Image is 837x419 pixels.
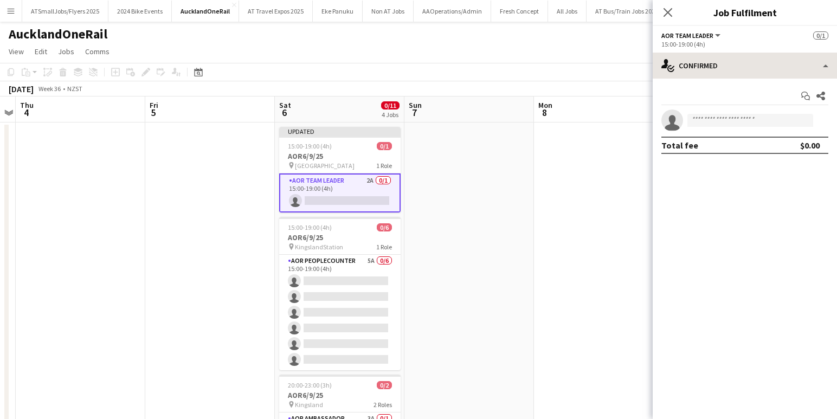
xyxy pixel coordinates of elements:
span: View [9,47,24,56]
span: 6 [278,106,291,119]
button: 2024 Bike Events [108,1,172,22]
app-job-card: 15:00-19:00 (4h)0/6AOR6/9/25 KingslandStation1 RoleAOR PeopleCounter5A0/615:00-19:00 (4h) [279,217,401,370]
span: Sun [409,100,422,110]
span: 8 [537,106,552,119]
span: [GEOGRAPHIC_DATA] [295,162,355,170]
app-card-role: AOR Team Leader2A0/115:00-19:00 (4h) [279,173,401,212]
button: AT Bus/Train Jobs 2025 [587,1,667,22]
h3: AOR6/9/25 [279,233,401,242]
span: Kingsland [295,401,323,409]
span: 0/11 [381,101,400,109]
button: Fresh Concept [491,1,548,22]
span: 0/1 [377,142,392,150]
span: 4 [18,106,34,119]
div: $0.00 [800,140,820,151]
span: Fri [150,100,158,110]
div: Confirmed [653,53,837,79]
div: 15:00-19:00 (4h) [661,40,828,48]
a: Edit [30,44,51,59]
span: 15:00-19:00 (4h) [288,142,332,150]
a: View [4,44,28,59]
div: Total fee [661,140,698,151]
a: Jobs [54,44,79,59]
app-card-role: AOR PeopleCounter5A0/615:00-19:00 (4h) [279,255,401,370]
span: Week 36 [36,85,63,93]
span: Jobs [58,47,74,56]
div: [DATE] [9,83,34,94]
span: 7 [407,106,422,119]
span: 20:00-23:00 (3h) [288,381,332,389]
span: 2 Roles [374,401,392,409]
button: AOR Team Leader [661,31,722,40]
span: 15:00-19:00 (4h) [288,223,332,231]
span: 0/1 [813,31,828,40]
h3: AOR6/9/25 [279,390,401,400]
h3: AOR6/9/25 [279,151,401,161]
span: Thu [20,100,34,110]
button: AT Travel Expos 2025 [239,1,313,22]
span: 5 [148,106,158,119]
span: 1 Role [376,243,392,251]
app-job-card: Updated15:00-19:00 (4h)0/1AOR6/9/25 [GEOGRAPHIC_DATA]1 RoleAOR Team Leader2A0/115:00-19:00 (4h) [279,127,401,212]
span: 0/6 [377,223,392,231]
span: 1 Role [376,162,392,170]
span: Edit [35,47,47,56]
h3: Job Fulfilment [653,5,837,20]
button: All Jobs [548,1,587,22]
span: KingslandStation [295,243,343,251]
button: AAOperations/Admin [414,1,491,22]
div: 4 Jobs [382,111,399,119]
span: Sat [279,100,291,110]
div: Updated [279,127,401,136]
span: Mon [538,100,552,110]
button: Non AT Jobs [363,1,414,22]
h1: AucklandOneRail [9,26,107,42]
button: Eke Panuku [313,1,363,22]
div: NZST [67,85,82,93]
span: 0/2 [377,381,392,389]
button: ATSmallJobs/Flyers 2025 [22,1,108,22]
button: AucklandOneRail [172,1,239,22]
span: Comms [85,47,110,56]
span: AOR Team Leader [661,31,713,40]
a: Comms [81,44,114,59]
